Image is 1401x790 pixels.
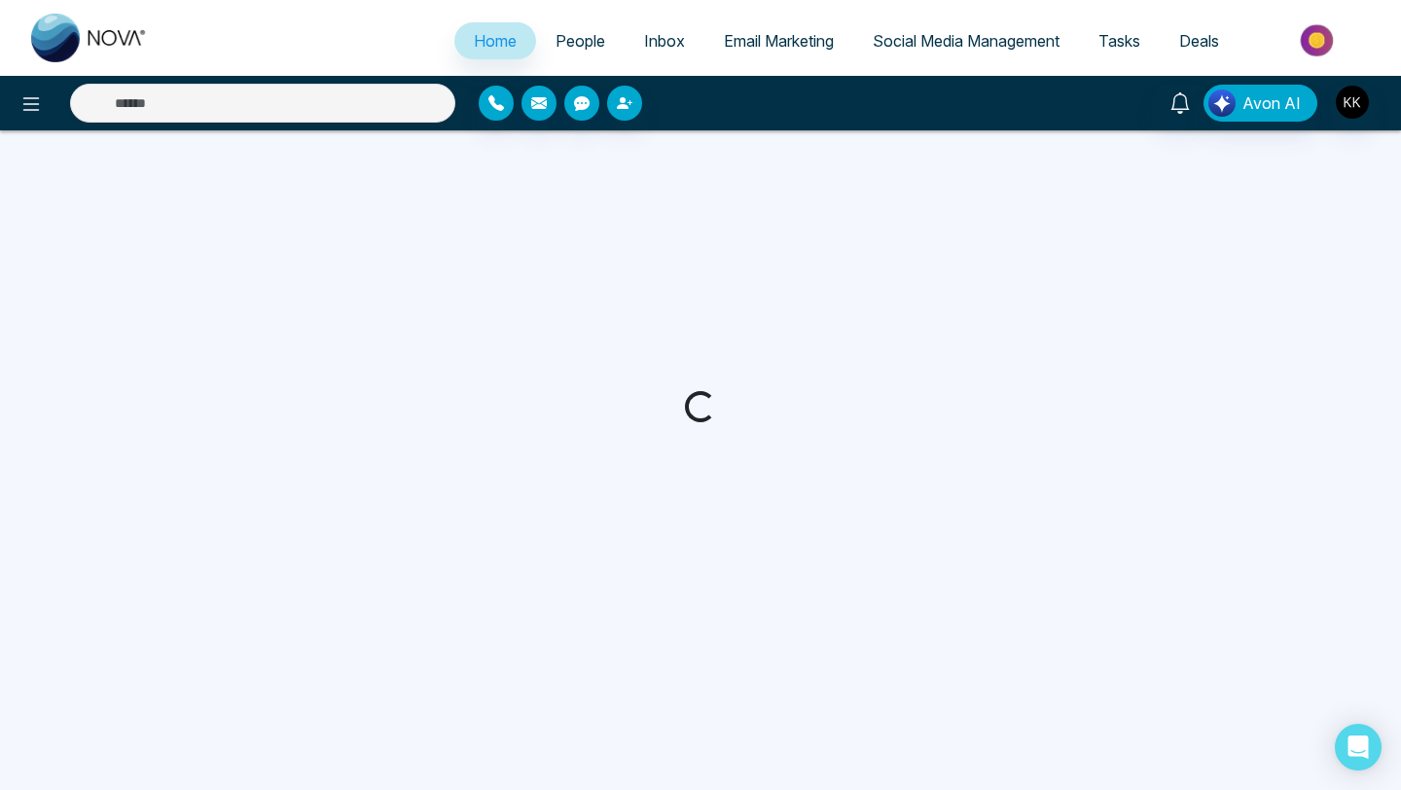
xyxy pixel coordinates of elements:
a: Deals [1160,22,1239,59]
button: Avon AI [1203,85,1317,122]
span: Avon AI [1242,91,1301,115]
img: User Avatar [1336,86,1369,119]
span: Deals [1179,31,1219,51]
a: Email Marketing [704,22,853,59]
img: Market-place.gif [1248,18,1389,62]
a: Social Media Management [853,22,1079,59]
a: Home [454,22,536,59]
img: Lead Flow [1208,90,1236,117]
img: Nova CRM Logo [31,14,148,62]
div: Open Intercom Messenger [1335,724,1382,771]
a: Tasks [1079,22,1160,59]
a: Inbox [625,22,704,59]
span: Home [474,31,517,51]
span: Social Media Management [873,31,1060,51]
span: People [556,31,605,51]
a: People [536,22,625,59]
span: Tasks [1098,31,1140,51]
span: Email Marketing [724,31,834,51]
span: Inbox [644,31,685,51]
